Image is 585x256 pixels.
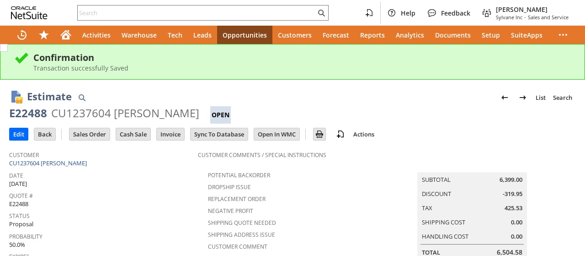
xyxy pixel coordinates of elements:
[314,129,325,140] img: Print
[511,218,522,227] span: 0.00
[390,26,430,44] a: Analytics
[168,31,182,39] span: Tech
[511,31,542,39] span: SuiteApps
[9,240,25,249] span: 50.0%
[208,171,270,179] a: Potential Backorder
[500,175,522,184] span: 6,399.00
[9,220,33,229] span: Proposal
[317,26,355,44] a: Forecast
[422,190,451,198] a: Discount
[16,29,27,40] svg: Recent Records
[360,31,385,39] span: Reports
[193,31,212,39] span: Leads
[9,192,33,200] a: Quote #
[33,51,571,64] div: Confirmation
[9,200,28,208] span: E22488
[78,7,316,18] input: Search
[76,92,87,103] img: Quick Find
[51,106,199,120] div: CU1237604 [PERSON_NAME]
[441,9,470,17] span: Feedback
[208,207,253,215] a: Negative Profit
[157,128,184,140] input: Invoice
[38,29,49,40] svg: Shortcuts
[9,180,27,188] span: [DATE]
[11,6,48,19] svg: logo
[323,31,349,39] span: Forecast
[55,26,77,44] a: Home
[503,190,522,198] span: -319.95
[396,31,424,39] span: Analytics
[162,26,188,44] a: Tech
[552,26,574,44] div: More menus
[208,183,251,191] a: Dropship Issue
[316,7,327,18] svg: Search
[422,175,451,184] a: Subtotal
[335,129,346,140] img: add-record.svg
[77,26,116,44] a: Activities
[10,128,28,140] input: Edit
[60,29,71,40] svg: Home
[532,90,549,105] a: List
[208,219,276,227] a: Shipping Quote Needed
[482,31,500,39] span: Setup
[27,89,72,104] h1: Estimate
[9,233,43,240] a: Probability
[122,31,157,39] span: Warehouse
[198,151,326,159] a: Customer Comments / Special Instructions
[422,204,432,212] a: Tax
[517,92,528,103] img: Next
[82,31,111,39] span: Activities
[401,9,415,17] span: Help
[476,26,505,44] a: Setup
[33,64,571,72] div: Transaction successfully Saved
[191,128,248,140] input: Sync To Database
[9,159,89,167] a: CU1237604 [PERSON_NAME]
[505,26,548,44] a: SuiteApps
[422,218,465,226] a: Shipping Cost
[430,26,476,44] a: Documents
[524,14,526,21] span: -
[496,5,569,14] span: [PERSON_NAME]
[34,128,55,140] input: Back
[217,26,272,44] a: Opportunities
[549,90,576,105] a: Search
[9,212,30,220] a: Status
[9,172,23,180] a: Date
[9,151,39,159] a: Customer
[188,26,217,44] a: Leads
[11,26,33,44] a: Recent Records
[272,26,317,44] a: Customers
[223,31,267,39] span: Opportunities
[505,204,522,212] span: 425.53
[116,128,150,140] input: Cash Sale
[208,195,266,203] a: Replacement Order
[511,232,522,241] span: 0.00
[254,128,299,140] input: Open In WMC
[33,26,55,44] div: Shortcuts
[208,243,267,251] a: Customer Comment
[69,128,110,140] input: Sales Order
[210,106,231,124] div: Open
[116,26,162,44] a: Warehouse
[314,128,325,140] input: Print
[208,231,275,239] a: Shipping Address Issue
[350,130,378,138] a: Actions
[422,232,468,240] a: Handling Cost
[528,14,569,21] span: Sales and Service
[496,14,522,21] span: Sylvane Inc
[9,106,47,120] div: E22488
[417,158,527,172] caption: Summary
[499,92,510,103] img: Previous
[355,26,390,44] a: Reports
[435,31,471,39] span: Documents
[278,31,312,39] span: Customers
